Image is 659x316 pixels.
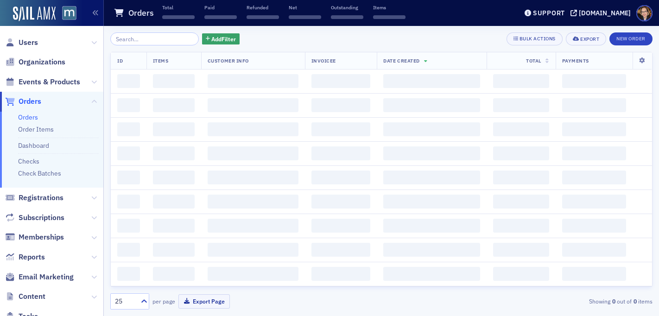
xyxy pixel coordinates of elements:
[153,122,195,136] span: ‌
[383,122,480,136] span: ‌
[493,74,549,88] span: ‌
[153,171,195,184] span: ‌
[19,213,64,223] span: Subscriptions
[562,219,626,233] span: ‌
[526,57,541,64] span: Total
[18,141,49,150] a: Dashboard
[562,243,626,257] span: ‌
[208,267,298,281] span: ‌
[289,15,321,19] span: ‌
[19,77,80,87] span: Events & Products
[493,122,549,136] span: ‌
[208,171,298,184] span: ‌
[609,34,653,42] a: New Order
[383,98,480,112] span: ‌
[162,4,195,11] p: Total
[19,57,65,67] span: Organizations
[289,4,321,11] p: Net
[117,98,140,112] span: ‌
[579,9,631,17] div: [DOMAIN_NAME]
[19,252,45,262] span: Reports
[115,297,135,306] div: 25
[562,146,626,160] span: ‌
[208,219,298,233] span: ‌
[202,33,240,45] button: AddFilter
[311,74,371,88] span: ‌
[311,243,371,257] span: ‌
[56,6,76,22] a: View Homepage
[5,77,80,87] a: Events & Products
[117,267,140,281] span: ‌
[19,291,45,302] span: Content
[18,125,54,133] a: Order Items
[18,169,61,177] a: Check Batches
[204,15,237,19] span: ‌
[311,146,371,160] span: ‌
[5,193,63,203] a: Registrations
[632,297,638,305] strong: 0
[153,219,195,233] span: ‌
[493,243,549,257] span: ‌
[383,219,480,233] span: ‌
[5,232,64,242] a: Memberships
[13,6,56,21] img: SailAMX
[19,272,74,282] span: Email Marketing
[19,38,38,48] span: Users
[117,57,123,64] span: ID
[311,195,371,209] span: ‌
[117,146,140,160] span: ‌
[153,74,195,88] span: ‌
[562,267,626,281] span: ‌
[19,232,64,242] span: Memberships
[208,74,298,88] span: ‌
[383,146,480,160] span: ‌
[153,98,195,112] span: ‌
[566,32,606,45] button: Export
[178,294,230,309] button: Export Page
[153,146,195,160] span: ‌
[562,195,626,209] span: ‌
[117,74,140,88] span: ‌
[62,6,76,20] img: SailAMX
[520,36,556,41] div: Bulk Actions
[152,297,175,305] label: per page
[493,98,549,112] span: ‌
[208,122,298,136] span: ‌
[204,4,237,11] p: Paid
[383,243,480,257] span: ‌
[5,213,64,223] a: Subscriptions
[5,38,38,48] a: Users
[5,57,65,67] a: Organizations
[478,297,653,305] div: Showing out of items
[18,113,38,121] a: Orders
[610,297,617,305] strong: 0
[636,5,653,21] span: Profile
[570,10,634,16] button: [DOMAIN_NAME]
[5,96,41,107] a: Orders
[383,74,480,88] span: ‌
[247,4,279,11] p: Refunded
[208,98,298,112] span: ‌
[19,193,63,203] span: Registrations
[383,171,480,184] span: ‌
[208,57,249,64] span: Customer Info
[19,96,41,107] span: Orders
[117,122,140,136] span: ‌
[208,195,298,209] span: ‌
[507,32,563,45] button: Bulk Actions
[153,57,169,64] span: Items
[311,171,371,184] span: ‌
[562,57,589,64] span: Payments
[331,4,363,11] p: Outstanding
[533,9,565,17] div: Support
[208,146,298,160] span: ‌
[208,243,298,257] span: ‌
[311,219,371,233] span: ‌
[117,219,140,233] span: ‌
[383,195,480,209] span: ‌
[311,122,371,136] span: ‌
[5,272,74,282] a: Email Marketing
[493,195,549,209] span: ‌
[383,57,419,64] span: Date Created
